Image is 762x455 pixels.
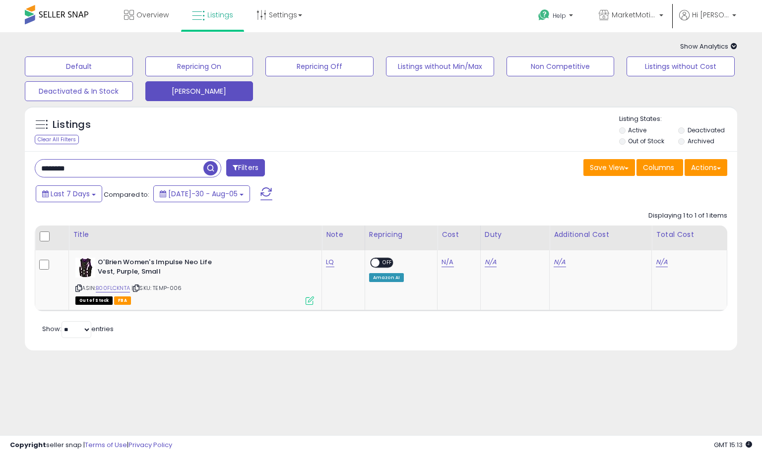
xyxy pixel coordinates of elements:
a: N/A [485,257,497,267]
i: Get Help [538,9,550,21]
div: Clear All Filters [35,135,79,144]
span: Compared to: [104,190,149,199]
img: 41LYBr3trBL._SL40_.jpg [75,258,95,278]
div: Displaying 1 to 1 of 1 items [648,211,727,221]
b: O'Brien Women's Impulse Neo Life Vest, Purple, Small [98,258,218,279]
div: Duty [485,229,546,240]
span: Show: entries [42,324,114,334]
button: Non Competitive [507,57,615,76]
span: [DATE]-30 - Aug-05 [168,189,238,199]
button: [PERSON_NAME] [145,81,254,101]
div: Amazon AI [369,273,404,282]
div: seller snap | | [10,441,172,450]
button: Deactivated & In Stock [25,81,133,101]
span: Show Analytics [680,42,737,51]
h5: Listings [53,118,91,132]
p: Listing States: [619,114,738,124]
strong: Copyright [10,440,46,450]
a: N/A [656,257,668,267]
button: Actions [685,159,727,176]
label: Archived [688,137,714,145]
button: Repricing Off [265,57,374,76]
div: Title [73,229,317,240]
label: Out of Stock [628,137,664,145]
label: Active [628,126,646,134]
a: N/A [442,257,453,267]
div: Note [326,229,361,240]
th: CSV column name: cust_attr_1_Duty [480,226,550,250]
a: B00FLCKNTA [96,284,130,292]
a: N/A [554,257,566,267]
div: Additional Cost [554,229,647,240]
div: ASIN: [75,258,314,304]
button: [DATE]-30 - Aug-05 [153,185,250,202]
a: LQ [326,257,334,267]
button: Default [25,57,133,76]
span: Help [553,11,566,20]
th: CSV column name: cust_attr_3_Total Cost [652,226,727,250]
span: Last 7 Days [51,189,90,199]
span: Columns [643,163,674,172]
button: Filters [226,159,265,176]
div: Cost [442,229,476,240]
button: Listings without Min/Max [386,57,494,76]
span: All listings that are currently out of stock and unavailable for purchase on Amazon [75,296,113,305]
span: MarketMotions [612,10,656,20]
button: Columns [636,159,683,176]
label: Deactivated [688,126,725,134]
button: Save View [583,159,635,176]
span: | SKU: TEMP-006 [131,284,182,292]
a: Hi [PERSON_NAME] [679,10,736,32]
button: Last 7 Days [36,185,102,202]
div: Repricing [369,229,433,240]
button: Listings without Cost [627,57,735,76]
div: Total Cost [656,229,723,240]
a: Terms of Use [85,440,127,450]
span: Listings [207,10,233,20]
a: Help [530,1,583,32]
a: Privacy Policy [128,440,172,450]
span: 2025-08-13 15:13 GMT [714,440,752,450]
span: Hi [PERSON_NAME] [692,10,729,20]
span: FBA [114,296,131,305]
span: OFF [380,259,395,267]
span: Overview [136,10,169,20]
button: Repricing On [145,57,254,76]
